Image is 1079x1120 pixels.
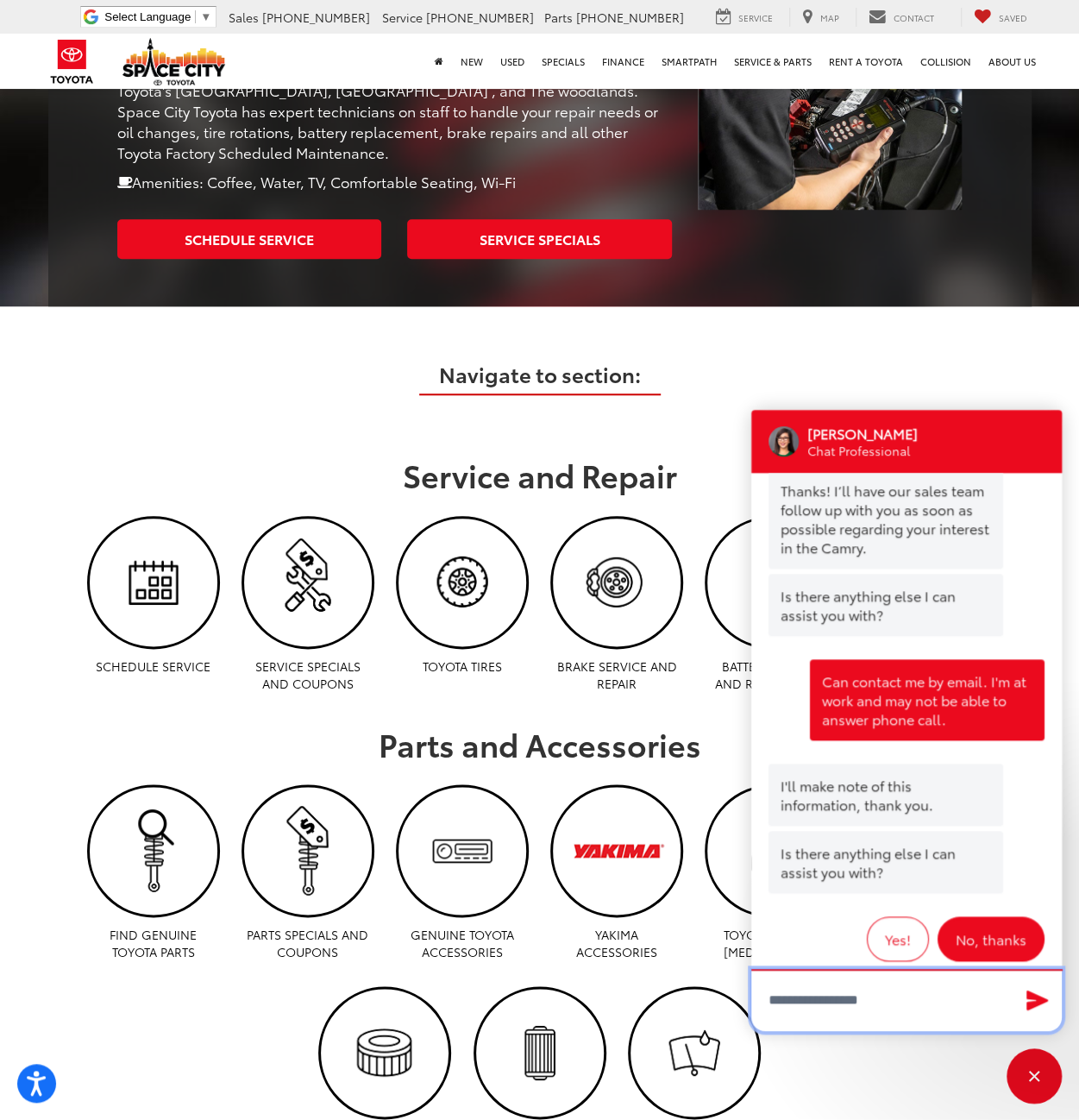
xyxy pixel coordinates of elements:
img: Yakima Accessories | Space City Toyota in Humble TX [553,787,681,915]
p: Parts Specials and Coupons [246,926,369,960]
a: Service [703,8,786,27]
p: Find Genuine Toyota Parts [91,926,215,960]
a: Contact [856,8,947,27]
a: Collision [912,34,980,89]
p: Genuine Toyota Accessories [400,926,524,960]
span: ​ [195,10,196,23]
div: Operator Name [807,424,938,443]
button: Toggle Chat Window [1007,1048,1062,1104]
img: Brake Service and Repair | Space City Toyota in Humble TX [553,519,681,646]
img: Toyota [40,34,104,90]
p: Schedule Service [91,658,215,675]
a: Service Specials and Coupons | Space City Toyota in Humble TX Service Specials and Coupons [230,516,385,692]
a: New [452,34,492,89]
a: About Us [980,34,1044,89]
a: Brake Service and Repair | Space City Toyota in Humble TX Brake Service and Repair [540,516,694,692]
a: Yakima Accessories | Space City Toyota in Humble TX Yakima Accessories [540,784,694,960]
img: Toyota Service Fluid Replacement | Space City Toyota in Humble TX [707,787,835,915]
p: Yakima Accessories [555,926,678,960]
h3: Parts and Accessories [57,727,1023,761]
h3: Service and Repair [57,457,1023,492]
img: Find Genuine Toyota Parts | Space City Toyota in Humble TX [90,787,217,915]
img: Genuine Toyota Accessories | Space City Toyota in Humble TX [398,787,526,915]
a: Specials [533,34,593,89]
button: Yes! [867,916,929,961]
a: Genuine Toyota Accessories | Space City Toyota in Humble TX Genuine Toyota Accessories [385,784,539,960]
img: Battery Service and Replacement | Space City Toyota in Humble TX [707,519,835,646]
span: Sales [229,9,259,26]
div: Can contact me by email. I'm at work and may not be able to answer phone call. [810,659,1044,740]
a: Schedule Service [117,219,382,258]
span: Parts [544,9,573,26]
a: Map [789,8,852,27]
a: Service & Parts [725,34,820,89]
span: Select Language [104,10,191,23]
span: [PHONE_NUMBER] [426,9,534,26]
a: Home [426,34,452,89]
a: My Saved Vehicles [961,8,1040,27]
p: Amenities: Coffee, Water, TV, Comfortable Seating, Wi-Fi [117,171,672,192]
div: Thanks! I’ll have our sales team follow up with you as soon as possible regarding your interest i... [768,469,1003,569]
p: Toyota Tires [400,658,524,675]
p: Toyota Service [MEDICAL_DATA] [710,926,833,960]
a: Battery Service and Replacement | Space City Toyota in Humble TX Battery Service and Replacement [694,516,849,692]
div: Is there anything else I can assist you with? [768,831,1003,893]
a: Select Language​ [104,10,211,23]
div: I'll make note of this information, thank you. [768,764,1003,826]
p: Battery Service and Replacement [710,658,833,692]
span: [PHONE_NUMBER] [262,9,370,26]
a: Parts Specials and Coupons | Space City Toyota in Humble TX Parts Specials and Coupons [230,784,385,960]
img: Toyota Wiper Blades | Space City Toyota in Humble TX [630,989,758,1117]
div: Close [1007,1048,1062,1104]
a: Find Genuine Toyota Parts | Space City Toyota in Humble TX Find Genuine Toyota Parts [76,784,230,960]
img: Toyota Engine Air Filter | Space City Toyota in Humble TX [321,989,449,1117]
a: SmartPath [653,34,725,89]
a: Rent a Toyota [820,34,912,89]
span: Service [738,11,773,24]
div: Is there anything else I can assist you with? [768,574,1003,636]
p: Space City Toyota is conveniently located in [GEOGRAPHIC_DATA] servicing Toyota's [GEOGRAPHIC_DAT... [117,59,672,162]
img: Schedule Service | Space City Toyota in Humble TX [90,519,217,646]
span: Service [382,9,423,26]
img: Space City Toyota [122,38,226,85]
img: Toyota Oil Filter | Space City Toyota in Humble TX [476,989,604,1117]
button: No, thanks [938,916,1044,961]
span: ▼ [200,10,211,23]
a: Used [492,34,533,89]
span: [PHONE_NUMBER] [576,9,684,26]
span: Contact [894,11,934,24]
p: Chat Professional [807,443,918,459]
a: Finance [593,34,653,89]
div: Operator Image [768,426,799,456]
p: Brake Service and Repair [555,658,678,692]
img: Service Specials and Coupons | Space City Toyota in Humble TX [244,519,372,646]
a: Schedule Service | Space City Toyota in Humble TX Schedule Service [76,516,230,675]
span: Map [820,11,839,24]
p: Service Specials and Coupons [246,658,369,692]
h3: Navigate to section: [57,362,1023,385]
div: Operator Title [807,443,938,459]
textarea: Type your message [751,969,1062,1031]
p: [PERSON_NAME] [807,424,918,443]
img: Parts Specials and Coupons | Space City Toyota in Humble TX [244,787,372,915]
a: Toyota Service Fluid Replacement | Space City Toyota in Humble TX Toyota Service [MEDICAL_DATA] [694,784,849,960]
button: Send Message [1019,983,1056,1018]
a: Toyota Tires | Space City Toyota in Humble TX Toyota Tires [385,516,539,675]
img: Toyota Tires | Space City Toyota in Humble TX [398,519,526,646]
a: Service Specials [407,219,672,258]
span: Saved [999,11,1027,24]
